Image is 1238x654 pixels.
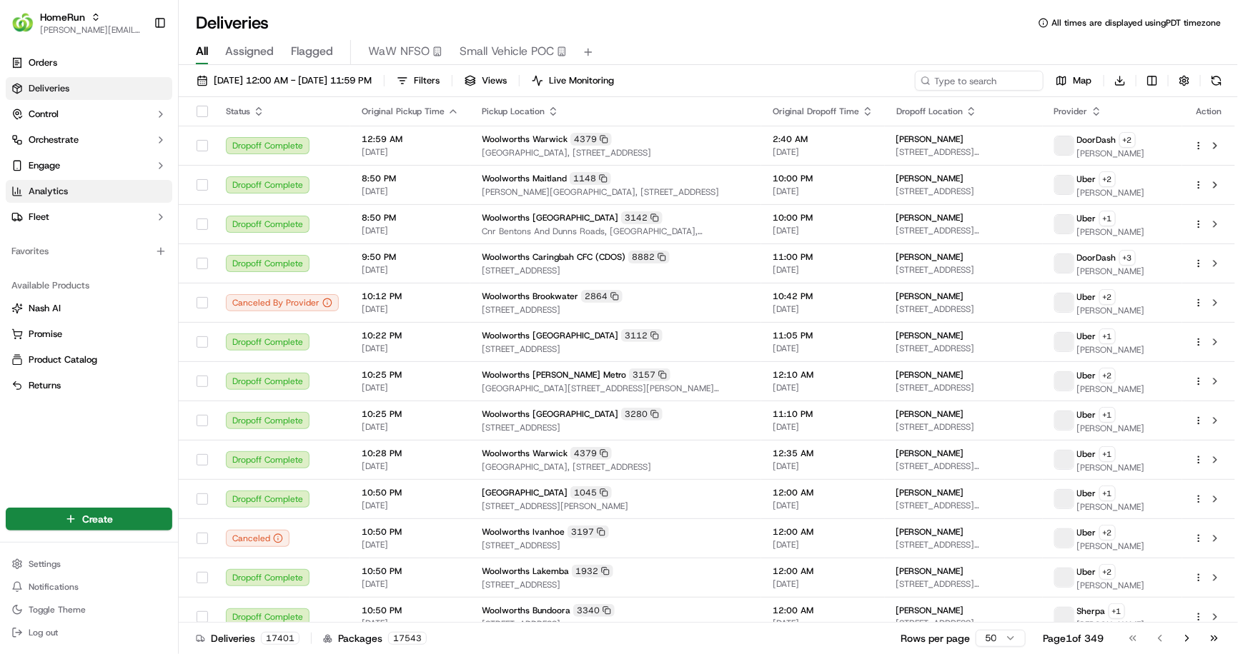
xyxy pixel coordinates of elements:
[1077,291,1096,303] span: Uber
[1099,211,1116,226] button: +1
[291,43,333,60] span: Flagged
[773,605,873,616] span: 12:00 AM
[243,140,260,157] button: Start new chat
[773,408,873,420] span: 11:10 PM
[29,318,109,333] span: Knowledge Base
[896,408,964,420] span: [PERSON_NAME]
[362,448,459,459] span: 10:28 PM
[362,421,459,433] span: [DATE]
[1077,566,1096,578] span: Uber
[915,71,1044,91] input: Type to search
[6,554,172,574] button: Settings
[573,604,615,617] div: 3340
[773,461,873,472] span: [DATE]
[628,251,670,263] div: 8882
[581,290,623,303] div: 2864
[896,578,1031,590] span: [STREET_ADDRESS][PERSON_NAME]
[14,136,40,161] img: 1736555255976-a54dd68f-1ca7-489b-9aae-adbdc363a1c4
[896,303,1031,315] span: [STREET_ADDRESS]
[896,565,964,577] span: [PERSON_NAME]
[896,539,1031,550] span: [STREET_ADDRESS][PERSON_NAME]
[6,348,172,371] button: Product Catalog
[29,379,61,392] span: Returns
[6,297,172,320] button: Nash AI
[64,136,234,150] div: Start new chat
[226,530,289,547] button: Canceled
[896,225,1031,236] span: [STREET_ADDRESS][PERSON_NAME][PERSON_NAME]
[1077,488,1096,499] span: Uber
[1099,368,1116,383] button: +2
[570,486,612,499] div: 1045
[362,146,459,158] span: [DATE]
[1099,564,1116,580] button: +2
[896,106,963,117] span: Dropoff Location
[261,632,299,645] div: 17401
[773,186,873,197] span: [DATE]
[773,448,873,459] span: 12:35 AM
[482,526,565,538] span: Woolworths Ivanhoe
[482,74,507,87] span: Views
[1077,187,1145,198] span: [PERSON_NAME]
[6,154,172,177] button: Engage
[1077,462,1145,473] span: [PERSON_NAME]
[482,265,750,276] span: [STREET_ADDRESS]
[82,512,113,526] span: Create
[1077,501,1145,513] span: [PERSON_NAME]
[362,382,459,393] span: [DATE]
[896,186,1031,197] span: [STREET_ADDRESS]
[40,10,85,24] button: HomeRun
[1099,486,1116,501] button: +1
[1077,370,1096,381] span: Uber
[482,500,750,512] span: [STREET_ADDRESS][PERSON_NAME]
[482,134,568,145] span: Woolworths Warwick
[1077,266,1145,277] span: [PERSON_NAME]
[362,186,459,197] span: [DATE]
[29,185,68,198] span: Analytics
[1077,527,1096,538] span: Uber
[6,103,172,126] button: Control
[14,185,96,196] div: Past conversations
[362,212,459,223] span: 8:50 PM
[773,618,873,629] span: [DATE]
[6,129,172,151] button: Orchestrate
[901,631,970,645] p: Rows per page
[6,51,172,74] a: Orders
[190,71,378,91] button: [DATE] 12:00 AM - [DATE] 11:59 PM
[29,56,57,69] span: Orders
[6,180,172,203] a: Analytics
[1077,383,1145,395] span: [PERSON_NAME]
[1077,148,1145,159] span: [PERSON_NAME]
[568,525,609,538] div: 3197
[6,577,172,597] button: Notifications
[621,408,663,421] div: 3280
[29,353,97,366] span: Product Catalog
[362,618,459,629] span: [DATE]
[226,294,339,311] div: Canceled By Provider
[362,303,459,315] span: [DATE]
[773,421,873,433] span: [DATE]
[14,14,43,42] img: Nash
[896,251,964,263] span: [PERSON_NAME]
[773,106,859,117] span: Original Dropoff Time
[14,246,37,268] img: Ben Goodger
[1077,409,1096,421] span: Uber
[482,540,750,551] span: [STREET_ADDRESS]
[482,383,750,394] span: [GEOGRAPHIC_DATA][STREET_ADDRESS][PERSON_NAME][GEOGRAPHIC_DATA]
[482,369,626,381] span: Woolworths [PERSON_NAME] Metro
[29,211,49,223] span: Fleet
[570,447,612,460] div: 4379
[1077,252,1116,263] span: DoorDash
[6,374,172,397] button: Returns
[135,318,229,333] span: API Documentation
[1077,448,1096,460] span: Uber
[29,159,60,172] span: Engage
[482,106,545,117] span: Pickup Location
[44,221,116,232] span: [PERSON_NAME]
[482,461,750,473] span: [GEOGRAPHIC_DATA], [STREET_ADDRESS]
[773,343,873,354] span: [DATE]
[1099,289,1116,305] button: +2
[773,382,873,393] span: [DATE]
[414,74,440,87] span: Filters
